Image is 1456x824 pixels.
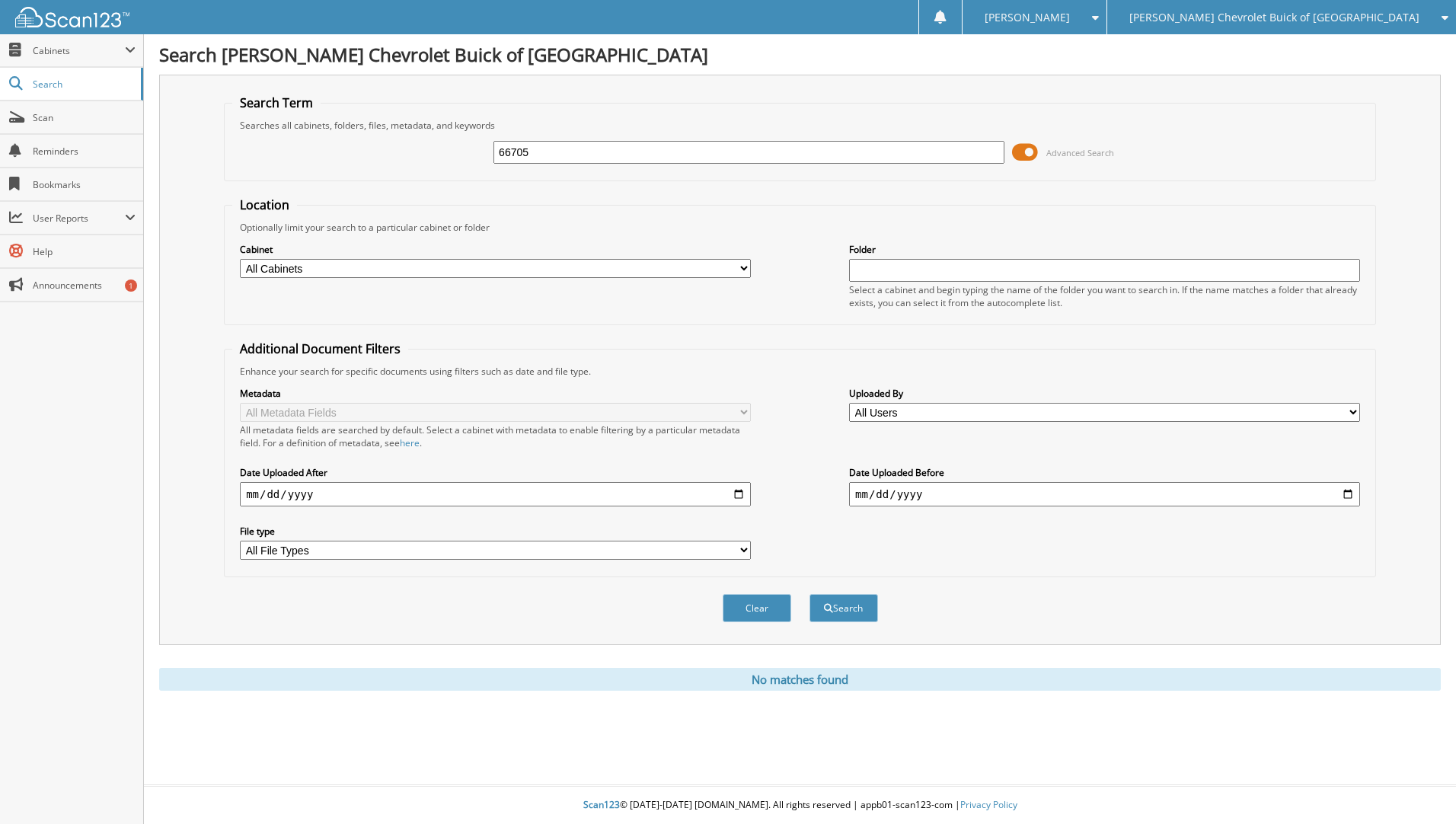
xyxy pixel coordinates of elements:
div: Select a cabinet and begin typing the name of the folder you want to search in. If the name match... [849,283,1360,309]
div: 1 [125,279,137,292]
button: Clear [723,594,791,622]
span: Announcements [33,279,136,292]
span: [PERSON_NAME] Chevrolet Buick of [GEOGRAPHIC_DATA] [1129,13,1419,22]
label: Date Uploaded Before [849,466,1360,479]
div: No matches found [159,668,1441,691]
input: end [849,482,1360,506]
legend: Location [232,196,297,213]
div: All metadata fields are searched by default. Select a cabinet with metadata to enable filtering b... [240,423,751,449]
label: Uploaded By [849,387,1360,400]
span: Reminders [33,145,136,158]
div: Searches all cabinets, folders, files, metadata, and keywords [232,119,1368,132]
input: start [240,482,751,506]
label: Cabinet [240,243,751,256]
span: User Reports [33,212,125,225]
div: Optionally limit your search to a particular cabinet or folder [232,221,1368,234]
span: [PERSON_NAME] [985,13,1070,22]
div: Enhance your search for specific documents using filters such as date and file type. [232,365,1368,378]
legend: Search Term [232,94,321,111]
a: Privacy Policy [960,798,1017,811]
img: scan123-logo-white.svg [15,7,129,27]
span: Cabinets [33,44,125,57]
h1: Search [PERSON_NAME] Chevrolet Buick of [GEOGRAPHIC_DATA] [159,42,1441,67]
span: Advanced Search [1046,147,1114,158]
label: Metadata [240,387,751,400]
legend: Additional Document Filters [232,340,408,357]
span: Scan123 [583,798,620,811]
span: Help [33,245,136,258]
label: File type [240,525,751,538]
label: Date Uploaded After [240,466,751,479]
button: Search [809,594,878,622]
label: Folder [849,243,1360,256]
span: Bookmarks [33,178,136,191]
a: here [400,436,420,449]
span: Scan [33,111,136,124]
span: Search [33,78,133,91]
div: © [DATE]-[DATE] [DOMAIN_NAME]. All rights reserved | appb01-scan123-com | [144,787,1456,824]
